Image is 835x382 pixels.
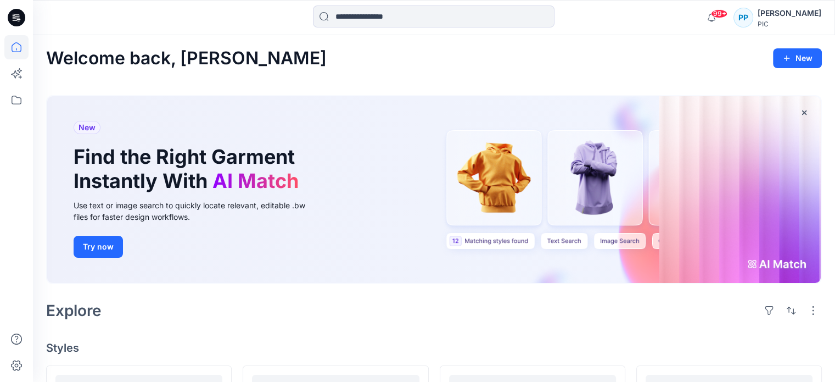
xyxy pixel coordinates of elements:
h2: Explore [46,302,102,319]
h4: Styles [46,341,822,355]
div: [PERSON_NAME] [758,7,821,20]
div: PIC [758,20,821,28]
span: AI Match [212,169,299,193]
div: PP [733,8,753,27]
button: New [773,48,822,68]
span: 99+ [711,9,727,18]
button: Try now [74,236,123,258]
h1: Find the Right Garment Instantly With [74,145,304,192]
h2: Welcome back, [PERSON_NAME] [46,48,327,69]
div: Use text or image search to quickly locate relevant, editable .bw files for faster design workflows. [74,200,321,223]
span: New [79,121,96,134]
